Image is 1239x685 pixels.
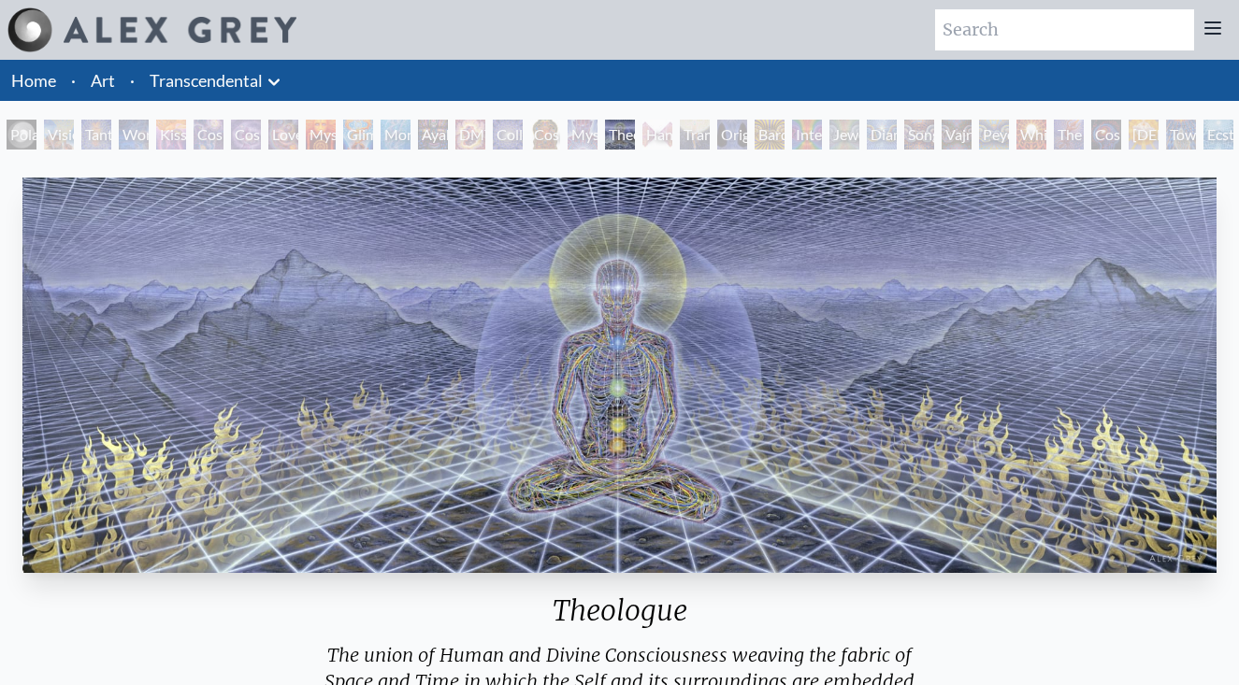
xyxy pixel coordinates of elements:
div: Monochord [381,120,411,150]
div: Wonder [119,120,149,150]
div: Mysteriosa 2 [306,120,336,150]
li: · [122,60,142,101]
div: Jewel Being [829,120,859,150]
li: · [64,60,83,101]
div: Ayahuasca Visitation [418,120,448,150]
div: Glimpsing the Empyrean [343,120,373,150]
div: Cosmic [DEMOGRAPHIC_DATA] [530,120,560,150]
div: Song of Vajra Being [904,120,934,150]
div: White Light [1016,120,1046,150]
div: Cosmic Consciousness [1091,120,1121,150]
div: Tantra [81,120,111,150]
input: Search [935,9,1194,50]
div: Diamond Being [867,120,897,150]
div: Transfiguration [680,120,710,150]
div: Ecstasy [1203,120,1233,150]
div: [DEMOGRAPHIC_DATA] [1129,120,1159,150]
div: Cosmic Creativity [194,120,223,150]
div: DMT - The Spirit Molecule [455,120,485,150]
div: Interbeing [792,120,822,150]
div: Cosmic Artist [231,120,261,150]
div: Peyote Being [979,120,1009,150]
div: Bardo Being [755,120,785,150]
div: Visionary Origin of Language [44,120,74,150]
div: Kiss of the [MEDICAL_DATA] [156,120,186,150]
div: Vajra Being [942,120,972,150]
div: Theologue [15,593,1224,642]
div: Hands that See [642,120,672,150]
a: Home [11,70,56,91]
img: Theologue-1986-Alex-Grey-watermarked-1624393305.jpg [22,178,1217,573]
div: Original Face [717,120,747,150]
div: Polar Unity Spiral [7,120,36,150]
a: Art [91,67,115,93]
div: Collective Vision [493,120,523,150]
a: Transcendental [150,67,263,93]
div: Toward the One [1166,120,1196,150]
div: Theologue [605,120,635,150]
div: Love is a Cosmic Force [268,120,298,150]
div: The Great Turn [1054,120,1084,150]
div: Mystic Eye [568,120,598,150]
